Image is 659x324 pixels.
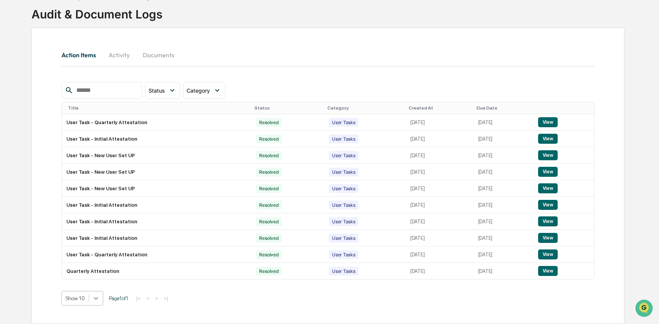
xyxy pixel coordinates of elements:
[329,234,358,243] div: User Tasks
[474,197,533,213] td: [DATE]
[329,168,358,176] div: User Tasks
[406,213,474,230] td: [DATE]
[256,201,281,209] div: Resolved
[538,216,558,226] button: View
[406,180,474,197] td: [DATE]
[53,94,98,108] a: 🗄️Attestations
[8,16,140,28] p: How can we help?
[474,246,533,263] td: [DATE]
[406,246,474,263] td: [DATE]
[162,295,170,302] button: >|
[329,250,358,259] div: User Tasks
[15,97,50,105] span: Preclearance
[254,105,321,111] div: Status
[256,217,281,226] div: Resolved
[474,180,533,197] td: [DATE]
[8,59,21,73] img: 1746055101610-c473b297-6a78-478c-a979-82029cc54cd1
[329,151,358,160] div: User Tasks
[406,197,474,213] td: [DATE]
[409,105,471,111] div: Created At
[256,267,281,276] div: Resolved
[61,46,102,64] button: Action Items
[76,130,93,136] span: Pylon
[406,263,474,279] td: [DATE]
[62,164,252,180] td: User Task - New User Set UP
[5,108,51,122] a: 🔎Data Lookup
[477,105,530,111] div: Due Date
[327,105,403,111] div: Category
[137,46,180,64] button: Documents
[538,251,558,257] a: View
[149,87,165,94] span: Status
[538,233,558,243] button: View
[474,230,533,246] td: [DATE]
[538,218,558,224] a: View
[5,94,53,108] a: 🖐️Preclearance
[31,1,162,21] div: Audit & Document Logs
[538,134,558,144] button: View
[153,295,160,302] button: >
[538,169,558,174] a: View
[538,200,558,210] button: View
[8,112,14,118] div: 🔎
[62,213,252,230] td: User Task - Initial Attestation
[144,295,152,302] button: <
[54,130,93,136] a: Powered byPylon
[62,197,252,213] td: User Task - Initial Attestation
[8,98,14,104] div: 🖐️
[62,246,252,263] td: User Task - Quarterly Attestation
[538,249,558,259] button: View
[474,213,533,230] td: [DATE]
[538,268,558,274] a: View
[474,164,533,180] td: [DATE]
[329,184,358,193] div: User Tasks
[56,98,62,104] div: 🗄️
[538,152,558,158] a: View
[62,147,252,164] td: User Task - New User Set UP
[538,183,558,193] button: View
[406,131,474,147] td: [DATE]
[538,235,558,241] a: View
[109,295,128,301] span: Page 1 of 1
[61,46,595,64] div: secondary tabs example
[26,59,126,66] div: Start new chat
[256,168,281,176] div: Resolved
[62,180,252,197] td: User Task - New User Set UP
[256,184,281,193] div: Resolved
[406,114,474,131] td: [DATE]
[538,136,558,141] a: View
[62,131,252,147] td: User Task - Initial Attestation
[62,114,252,131] td: User Task - Quarterly Attestation
[406,230,474,246] td: [DATE]
[102,46,137,64] button: Activity
[329,201,358,209] div: User Tasks
[538,117,558,127] button: View
[329,118,358,127] div: User Tasks
[134,295,143,302] button: |<
[406,147,474,164] td: [DATE]
[187,87,210,94] span: Category
[15,111,48,119] span: Data Lookup
[63,97,95,105] span: Attestations
[474,131,533,147] td: [DATE]
[329,217,358,226] div: User Tasks
[474,114,533,131] td: [DATE]
[26,66,97,73] div: We're available if you need us!
[256,250,281,259] div: Resolved
[538,202,558,208] a: View
[256,118,281,127] div: Resolved
[538,150,558,160] button: View
[329,267,358,276] div: User Tasks
[474,263,533,279] td: [DATE]
[538,185,558,191] a: View
[256,151,281,160] div: Resolved
[538,119,558,125] a: View
[329,135,358,143] div: User Tasks
[634,299,655,319] iframe: Open customer support
[68,105,249,111] div: Title
[256,135,281,143] div: Resolved
[130,61,140,70] button: Start new chat
[538,167,558,177] button: View
[538,266,558,276] button: View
